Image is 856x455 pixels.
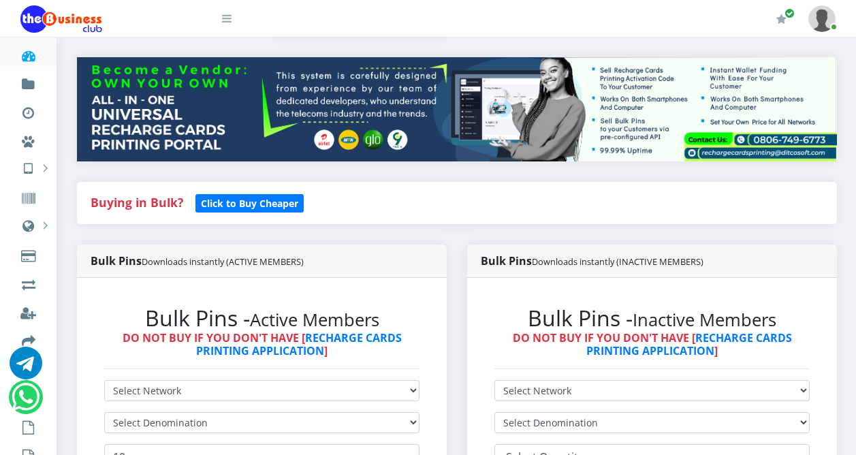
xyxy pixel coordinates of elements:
img: User [808,5,836,32]
small: Active Members [250,308,379,332]
a: Buy Bulk Pins [10,409,46,441]
h2: Bulk Pins - [494,305,810,331]
i: Renew/Upgrade Subscription [776,14,787,25]
a: Dashboard [10,37,46,69]
strong: Bulk Pins [481,253,703,268]
a: Register a Referral [10,294,46,327]
a: Data [10,207,46,241]
a: RECHARGE CARDS PRINTING APPLICATION [586,330,792,358]
strong: Bulk Pins [91,253,304,268]
a: Vouchers [10,180,46,213]
a: Transfer to Wallet [10,323,46,356]
b: Click to Buy Cheaper [201,197,298,210]
a: RECHARGE CARDS PRINTING APPLICATION [196,330,402,358]
small: Downloads instantly (INACTIVE MEMBERS) [532,255,703,268]
strong: DO NOT BUY IF YOU DON'T HAVE [ ] [513,330,792,358]
a: Chat for support [10,357,42,379]
a: Cable TV, Electricity [10,237,46,270]
small: Downloads instantly (ACTIVE MEMBERS) [142,255,304,268]
img: Logo [20,5,102,33]
strong: Buying in Bulk? [91,194,183,210]
img: multitenant_rcp.png [77,57,837,161]
a: Airtime -2- Cash [10,266,46,298]
a: Miscellaneous Payments [10,123,46,155]
a: Click to Buy Cheaper [195,194,304,210]
strong: DO NOT BUY IF YOU DON'T HAVE [ ] [123,330,402,358]
small: Inactive Members [633,308,776,332]
a: Chat for support [12,391,39,413]
span: Renew/Upgrade Subscription [784,8,795,18]
a: VTU [10,150,46,184]
a: Fund wallet [10,65,46,98]
a: Print Recharge Cards [10,380,46,413]
a: Transactions [10,94,46,127]
h2: Bulk Pins - [104,305,419,331]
